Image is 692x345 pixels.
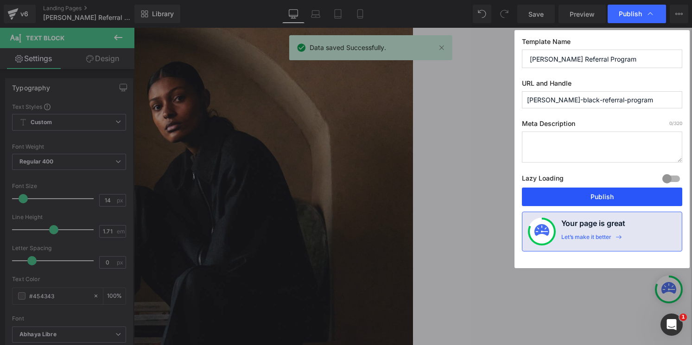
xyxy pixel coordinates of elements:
iframe: Intercom live chat [660,314,683,336]
img: onboarding-status.svg [534,224,549,239]
h4: Your page is great [561,218,625,233]
button: Publish [522,188,682,206]
span: Publish [619,10,642,18]
label: Template Name [522,38,682,50]
label: URL and Handle [522,79,682,91]
span: 0 [669,120,672,126]
span: 1 [679,314,687,321]
label: Meta Description [522,119,682,132]
label: Lazy Loading [522,172,564,188]
div: Let’s make it better [561,233,611,245]
span: /320 [669,120,682,126]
